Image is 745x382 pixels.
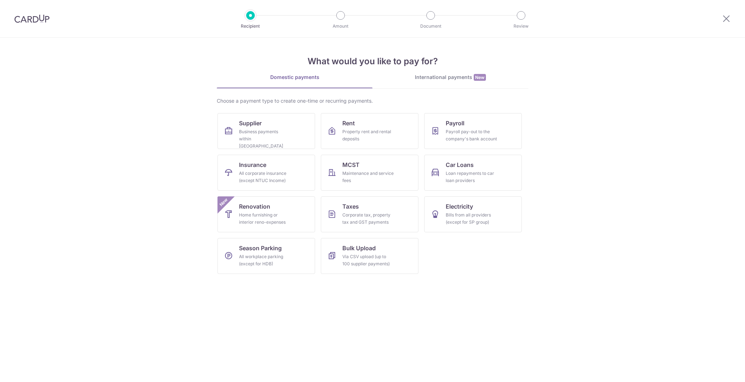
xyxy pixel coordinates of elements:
span: Car Loans [446,160,474,169]
span: Bulk Upload [342,244,376,252]
div: Business payments within [GEOGRAPHIC_DATA] [239,128,291,150]
span: Supplier [239,119,262,127]
span: Taxes [342,202,359,211]
iframe: Opens a widget where you can find more information [699,360,738,378]
a: MCSTMaintenance and service fees [321,155,418,191]
span: Electricity [446,202,473,211]
div: Loan repayments to car loan providers [446,170,497,184]
a: Car LoansLoan repayments to car loan providers [424,155,522,191]
div: Property rent and rental deposits [342,128,394,143]
span: New [474,74,486,81]
span: MCST [342,160,360,169]
h4: What would you like to pay for? [217,55,528,68]
div: Bills from all providers (except for SP group) [446,211,497,226]
p: Amount [314,23,367,30]
a: PayrollPayroll pay-out to the company's bank account [424,113,522,149]
span: Rent [342,119,355,127]
span: Season Parking [239,244,282,252]
div: All corporate insurance (except NTUC Income) [239,170,291,184]
a: RentProperty rent and rental deposits [321,113,418,149]
img: CardUp [14,14,50,23]
a: SupplierBusiness payments within [GEOGRAPHIC_DATA] [217,113,315,149]
span: New [218,196,230,208]
div: Payroll pay-out to the company's bank account [446,128,497,143]
span: Insurance [239,160,266,169]
a: RenovationHome furnishing or interior reno-expensesNew [217,196,315,232]
p: Recipient [224,23,277,30]
div: Home furnishing or interior reno-expenses [239,211,291,226]
p: Review [495,23,548,30]
div: Via CSV upload (up to 100 supplier payments) [342,253,394,267]
a: Bulk UploadVia CSV upload (up to 100 supplier payments) [321,238,418,274]
div: All workplace parking (except for HDB) [239,253,291,267]
a: InsuranceAll corporate insurance (except NTUC Income) [217,155,315,191]
div: Choose a payment type to create one-time or recurring payments. [217,97,528,104]
a: ElectricityBills from all providers (except for SP group) [424,196,522,232]
span: Payroll [446,119,464,127]
p: Document [404,23,457,30]
div: Maintenance and service fees [342,170,394,184]
div: International payments [372,74,528,81]
a: TaxesCorporate tax, property tax and GST payments [321,196,418,232]
div: Corporate tax, property tax and GST payments [342,211,394,226]
a: Season ParkingAll workplace parking (except for HDB) [217,238,315,274]
span: Renovation [239,202,270,211]
div: Domestic payments [217,74,372,81]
